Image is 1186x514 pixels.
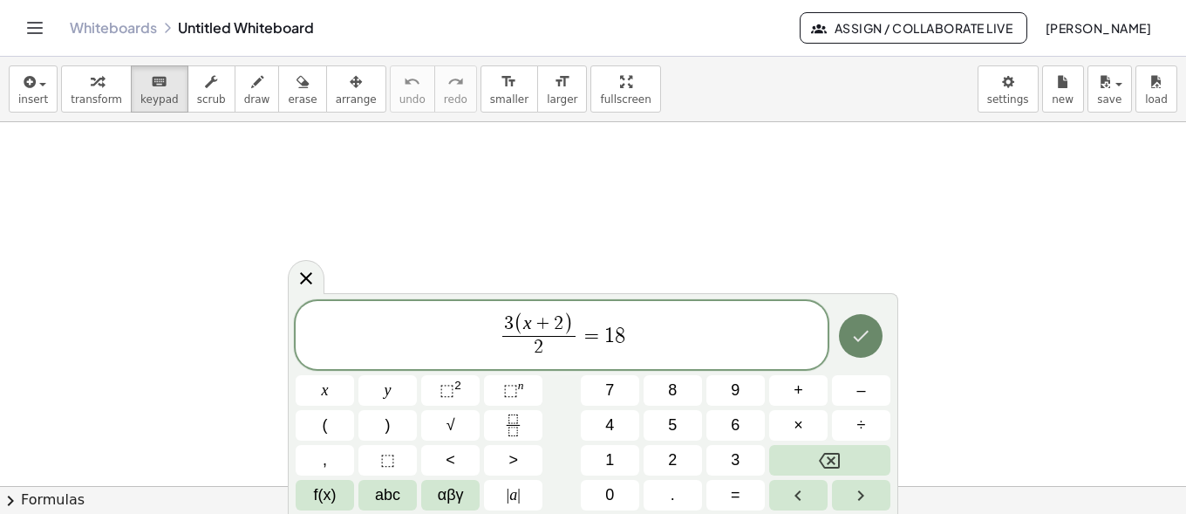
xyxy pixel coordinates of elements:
button: format_sizelarger [537,65,587,113]
span: 0 [605,483,614,507]
span: 5 [668,414,677,437]
i: undo [404,72,420,93]
span: settings [987,93,1029,106]
span: × [794,414,803,437]
span: 9 [731,379,740,402]
button: settings [978,65,1039,113]
span: 1 [605,449,614,472]
span: ÷ [857,414,866,437]
button: Backspace [769,445,890,476]
span: insert [18,93,48,106]
button: new [1042,65,1084,113]
button: undoundo [390,65,435,113]
button: Toggle navigation [21,14,49,42]
button: Divide [832,410,890,441]
button: x [296,375,354,406]
button: draw [235,65,280,113]
span: load [1145,93,1168,106]
var: x [523,312,532,333]
span: ( [514,313,523,336]
span: 3 [504,314,514,333]
button: load [1135,65,1177,113]
button: Plus [769,375,828,406]
span: keypad [140,93,179,106]
span: 8 [668,379,677,402]
span: 6 [731,414,740,437]
span: 8 [615,326,625,346]
span: draw [244,93,270,106]
span: new [1052,93,1074,106]
span: x [322,379,329,402]
button: Placeholder [358,445,417,476]
button: 9 [706,375,765,406]
span: = [579,326,604,346]
button: Fraction [484,410,542,441]
span: + [794,379,803,402]
span: < [446,449,455,472]
span: 2 [554,314,563,333]
button: 8 [644,375,702,406]
span: ) [385,414,391,437]
button: fullscreen [590,65,660,113]
button: redoredo [434,65,477,113]
i: keyboard [151,72,167,93]
button: Absolute value [484,480,542,511]
span: > [508,449,518,472]
i: format_size [554,72,570,93]
button: 1 [581,445,639,476]
button: Alphabet [358,480,417,511]
span: + [532,315,555,334]
span: 4 [605,414,614,437]
button: 3 [706,445,765,476]
span: √ [446,414,455,437]
button: Left arrow [769,480,828,511]
button: Superscript [484,375,542,406]
button: keyboardkeypad [131,65,188,113]
button: Functions [296,480,354,511]
button: Right arrow [832,480,890,511]
button: Square root [421,410,480,441]
span: transform [71,93,122,106]
span: 1 [604,326,615,346]
button: insert [9,65,58,113]
span: – [856,379,865,402]
span: = [731,483,740,507]
button: Times [769,410,828,441]
button: 6 [706,410,765,441]
button: transform [61,65,132,113]
sup: n [518,379,524,392]
span: scrub [197,93,226,106]
span: | [507,486,510,504]
button: erase [278,65,326,113]
button: 4 [581,410,639,441]
button: Equals [706,480,765,511]
button: , [296,445,354,476]
span: ) [563,313,573,336]
span: redo [444,93,467,106]
span: 2 [668,449,677,472]
span: erase [288,93,317,106]
span: 7 [605,379,614,402]
button: Greek alphabet [421,480,480,511]
span: 2 [534,338,543,357]
span: αβγ [438,483,464,507]
span: . [671,483,675,507]
button: ( [296,410,354,441]
a: Whiteboards [70,19,157,37]
span: 3 [731,449,740,472]
button: ) [358,410,417,441]
span: arrange [336,93,377,106]
span: a [507,483,521,507]
i: format_size [501,72,517,93]
span: Assign / Collaborate Live [815,20,1012,36]
button: Assign / Collaborate Live [800,12,1027,44]
span: larger [547,93,577,106]
span: abc [375,483,400,507]
span: y [385,379,392,402]
button: y [358,375,417,406]
button: 2 [644,445,702,476]
span: ⬚ [440,381,454,399]
i: redo [447,72,464,93]
span: save [1097,93,1121,106]
sup: 2 [454,379,461,392]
